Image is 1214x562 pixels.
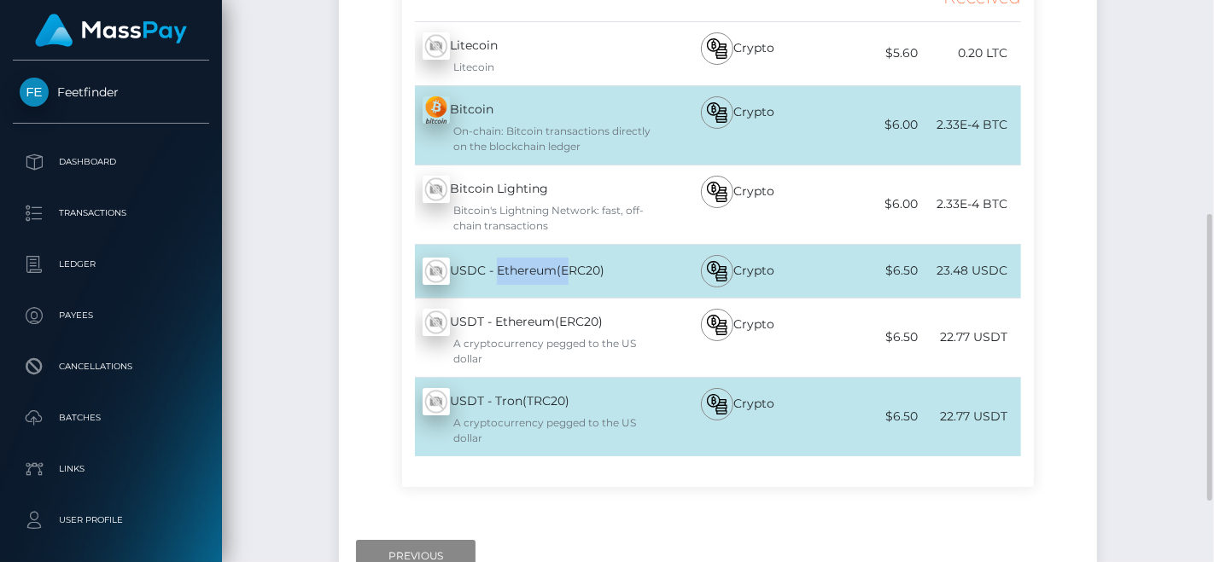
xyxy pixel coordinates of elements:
[660,378,814,456] div: Crypto
[918,252,1021,290] div: 23.48 USDC
[20,507,202,533] p: User Profile
[814,185,918,223] div: $6.00
[660,22,814,85] div: Crypto
[918,34,1021,72] div: 0.20 LTC
[814,397,918,436] div: $6.50
[20,149,202,175] p: Dashboard
[13,141,209,183] a: Dashboard
[423,336,660,367] div: A cryptocurrency pegged to the US dollar
[20,200,202,226] p: Transactions
[13,294,209,337] a: Payees
[423,203,660,234] div: Bitcoin's Lightning Network: fast, off-chain transactions
[814,34,918,72] div: $5.60
[423,309,450,336] img: wMhJQYtZFAryAAAAABJRU5ErkJggg==
[707,315,727,335] img: bitcoin.svg
[814,252,918,290] div: $6.50
[918,397,1021,436] div: 22.77 USDT
[707,182,727,202] img: bitcoin.svg
[660,245,814,298] div: Crypto
[402,378,660,456] div: USDT - Tron(TRC20)
[402,298,660,377] div: USDT - Ethereum(ERC20)
[35,14,187,47] img: MassPay Logo
[20,78,49,107] img: Feetfinder
[13,499,209,542] a: User Profile
[423,176,450,203] img: wMhJQYtZFAryAAAAABJRU5ErkJggg==
[20,354,202,379] p: Cancellations
[814,318,918,356] div: $6.50
[918,106,1021,144] div: 2.33E-4 BTC
[13,84,209,100] span: Feetfinder
[707,394,727,414] img: bitcoin.svg
[402,165,660,244] div: Bitcoin Lighting
[707,102,727,123] img: bitcoin.svg
[13,345,209,388] a: Cancellations
[20,456,202,482] p: Links
[20,405,202,431] p: Batches
[918,185,1021,223] div: 2.33E-4 BTC
[20,303,202,328] p: Payees
[814,106,918,144] div: $6.00
[423,32,450,60] img: wMhJQYtZFAryAAAAABJRU5ErkJggg==
[20,252,202,277] p: Ledger
[423,60,660,75] div: Litecoin
[402,86,660,165] div: Bitcoin
[13,192,209,235] a: Transactions
[660,86,814,165] div: Crypto
[660,165,814,244] div: Crypto
[402,22,660,85] div: Litecoin
[660,298,814,377] div: Crypto
[423,124,660,154] div: On-chain: Bitcoin transactions directly on the blockchain ledger
[707,261,727,281] img: bitcoin.svg
[13,448,209,490] a: Links
[423,388,450,415] img: wMhJQYtZFAryAAAAABJRU5ErkJggg==
[13,397,209,439] a: Batches
[707,38,727,59] img: bitcoin.svg
[918,318,1021,356] div: 22.77 USDT
[423,415,660,446] div: A cryptocurrency pegged to the US dollar
[423,96,450,124] img: zxlM9hkiQ1iKKYMjuOruv9zc3NfAFPM+lQmnX+Hwj+0b3s+QqDAAAAAElFTkSuQmCC
[13,243,209,286] a: Ledger
[402,247,660,295] div: USDC - Ethereum(ERC20)
[423,258,450,285] img: wMhJQYtZFAryAAAAABJRU5ErkJggg==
